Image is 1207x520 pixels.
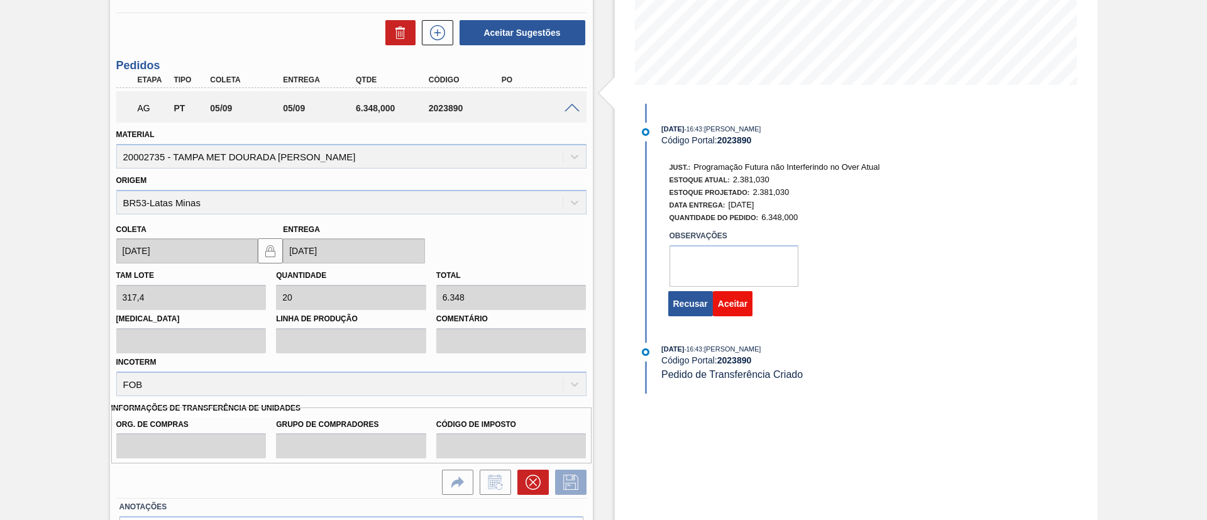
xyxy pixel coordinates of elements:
span: - 16:43 [685,126,702,133]
span: [DATE] [661,125,684,133]
div: Nova sugestão [416,20,453,45]
div: Etapa [135,75,172,84]
div: Entrega [280,75,361,84]
div: Excluir Sugestões [379,20,416,45]
span: Programação Futura não Interferindo no Over Atual [693,162,879,172]
button: Aceitar [713,291,752,316]
label: [MEDICAL_DATA] [116,310,267,328]
label: Material [116,130,155,139]
h3: Pedidos [116,59,587,72]
label: Coleta [116,225,146,234]
label: Grupo de Compradores [276,416,426,434]
label: Quantidade [276,271,326,280]
label: Comentário [436,310,587,328]
span: 6.348,000 [761,213,798,222]
div: Informar alteração no pedido [473,470,511,495]
label: Total [436,271,461,280]
div: 05/09/2025 [280,103,361,113]
span: 2.381,030 [752,187,789,197]
span: Pedido de Transferência Criado [661,369,803,380]
span: Data Entrega: [670,201,725,209]
span: [DATE] [729,200,754,209]
label: Observações [670,227,798,245]
div: 6.348,000 [353,103,434,113]
strong: 2023890 [717,135,752,145]
p: AG [138,103,169,113]
span: Quantidade do Pedido: [670,214,759,221]
div: Qtde [353,75,434,84]
div: Pedido de Transferência [170,103,208,113]
span: : [PERSON_NAME] [702,125,761,133]
span: Just.: [670,163,691,171]
span: - 16:43 [685,346,702,353]
div: 2023890 [426,103,507,113]
label: Org. de Compras [116,416,267,434]
label: Código de Imposto [436,416,587,434]
div: Ir para a Origem [436,470,473,495]
img: atual [642,348,649,356]
span: 2.381,030 [733,175,769,184]
button: Aceitar Sugestões [460,20,585,45]
div: Coleta [207,75,289,84]
input: dd/mm/yyyy [116,238,258,263]
label: Incoterm [116,358,157,367]
button: Recusar [668,291,713,316]
div: Tipo [170,75,208,84]
button: locked [258,238,283,263]
div: 05/09/2025 [207,103,289,113]
span: Estoque Projetado: [670,189,750,196]
label: Anotações [119,498,583,516]
input: dd/mm/yyyy [283,238,425,263]
div: PO [499,75,580,84]
div: Código Portal: [661,135,960,145]
label: Tam lote [116,271,154,280]
span: Estoque Atual: [670,176,730,184]
label: Entrega [283,225,320,234]
img: atual [642,128,649,136]
div: Código Portal: [661,355,960,365]
strong: 2023890 [717,355,752,365]
span: [DATE] [661,345,684,353]
img: locked [263,243,278,258]
label: Origem [116,176,147,185]
label: Informações de Transferência de Unidades [111,399,301,418]
div: Cancelar pedido [511,470,549,495]
span: : [PERSON_NAME] [702,345,761,353]
div: Aceitar Sugestões [453,19,587,47]
div: Aguardando Aprovação do Gestor [135,94,172,122]
div: Salvar Pedido [549,470,587,495]
div: Código [426,75,507,84]
label: Linha de Produção [276,310,426,328]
